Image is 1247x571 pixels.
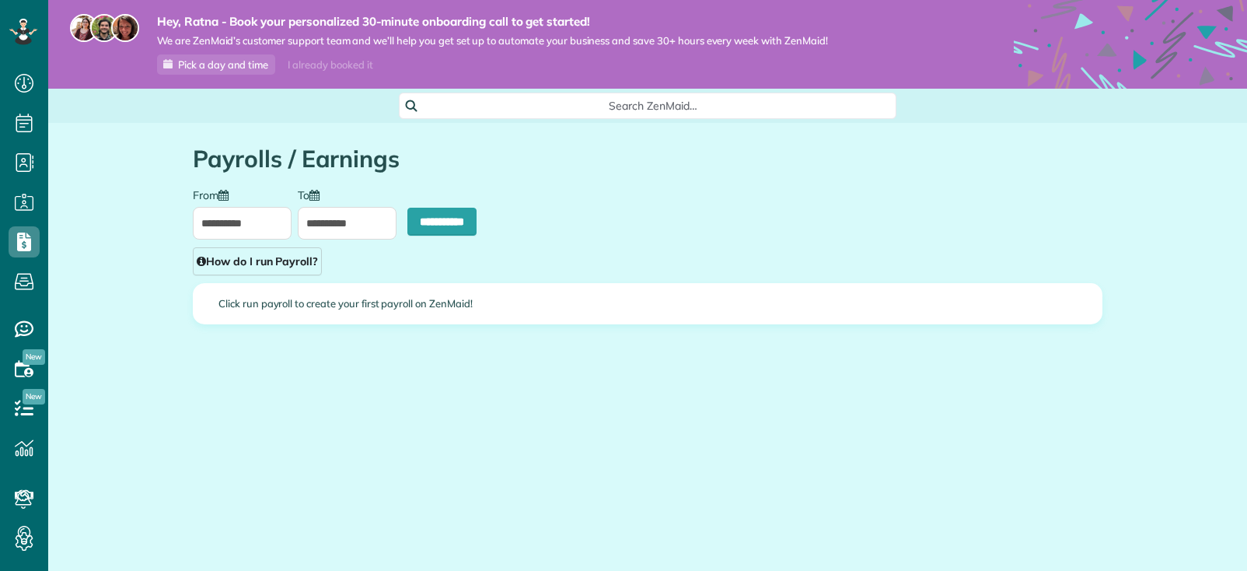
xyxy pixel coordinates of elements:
label: From [193,187,236,201]
label: To [298,187,327,201]
img: michelle-19f622bdf1676172e81f8f8fba1fb50e276960ebfe0243fe18214015130c80e4.jpg [111,14,139,42]
strong: Hey, Ratna - Book your personalized 30-minute onboarding call to get started! [157,14,828,30]
a: Pick a day and time [157,54,275,75]
a: How do I run Payroll? [193,247,322,275]
img: jorge-587dff0eeaa6aab1f244e6dc62b8924c3b6ad411094392a53c71c6c4a576187d.jpg [90,14,118,42]
h1: Payrolls / Earnings [193,146,1102,172]
span: Pick a day and time [178,58,268,71]
div: Click run payroll to create your first payroll on ZenMaid! [194,284,1102,324]
img: maria-72a9807cf96188c08ef61303f053569d2e2a8a1cde33d635c8a3ac13582a053d.jpg [70,14,98,42]
span: We are ZenMaid’s customer support team and we’ll help you get set up to automate your business an... [157,34,828,47]
span: New [23,349,45,365]
div: I already booked it [278,55,382,75]
span: New [23,389,45,405]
